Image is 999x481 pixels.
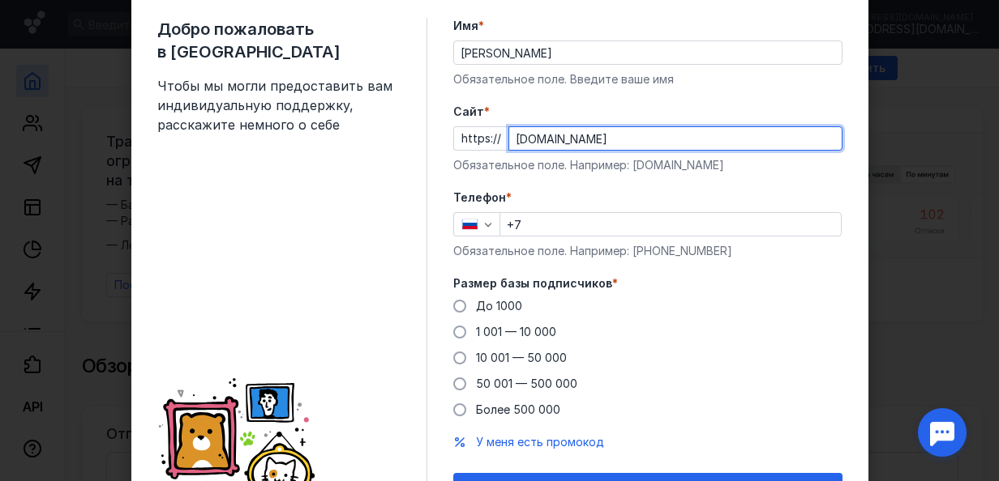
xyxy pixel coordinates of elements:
div: Обязательное поле. Например: [PHONE_NUMBER] [453,243,843,259]
span: У меня есть промокод [476,435,604,449]
button: У меня есть промокод [476,434,604,450]
span: Чтобы мы могли предоставить вам индивидуальную поддержку, расскажите немного о себе [157,76,401,134]
span: Более 500 000 [476,402,560,416]
span: 1 001 — 10 000 [476,325,556,338]
div: Обязательное поле. Например: [DOMAIN_NAME] [453,157,843,173]
span: Добро пожаловать в [GEOGRAPHIC_DATA] [157,18,401,63]
span: 50 001 — 500 000 [476,377,577,390]
span: Телефон [453,189,506,206]
div: Обязательное поле. Введите ваше имя [453,71,843,87]
span: Имя [453,18,478,34]
span: Cайт [453,104,484,120]
span: Размер базы подписчиков [453,275,612,292]
span: 10 001 — 50 000 [476,351,567,364]
span: До 1000 [476,299,522,313]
